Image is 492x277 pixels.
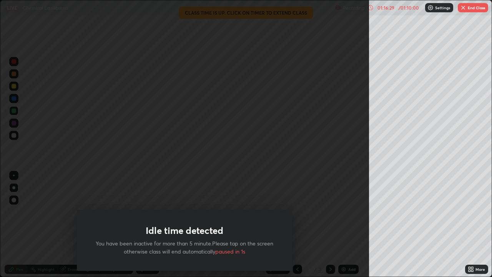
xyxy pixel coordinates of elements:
img: end-class-cross [460,5,466,11]
div: More [475,267,485,271]
img: class-settings-icons [427,5,434,11]
p: You have been inactive for more than 5 minute.Please tap on the screen otherwise class will end a... [95,239,274,255]
div: 01:16:29 [375,5,397,10]
p: Settings [435,6,450,10]
div: / 01:10:00 [397,5,421,10]
button: End Class [458,3,488,12]
h1: Idle time detected [146,225,223,236]
span: paused in 1s [215,248,245,255]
